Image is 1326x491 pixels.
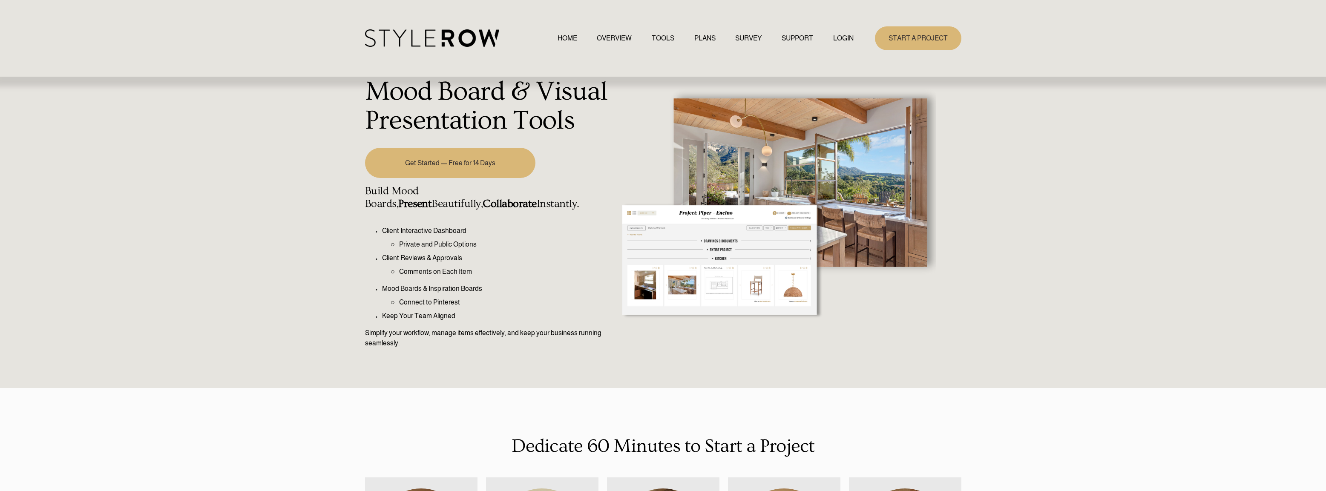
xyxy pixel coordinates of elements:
strong: Collaborate [483,198,536,210]
a: START A PROJECT [875,26,961,50]
h4: Build Mood Boards, Beautifully, Instantly. [365,185,611,210]
p: Mood Boards & Inspiration Boards [382,284,611,294]
span: SUPPORT [782,33,813,43]
a: Get Started — Free for 14 Days [365,148,535,178]
h1: Mood Board & Visual Presentation Tools [365,78,611,135]
p: Connect to Pinterest [399,297,611,307]
p: Client Interactive Dashboard [382,226,611,236]
a: folder dropdown [782,32,813,44]
p: Client Reviews & Approvals [382,253,611,263]
p: Keep Your Team Aligned [382,311,611,321]
a: PLANS [694,32,716,44]
p: Private and Public Options [399,239,611,250]
a: TOOLS [652,32,674,44]
a: LOGIN [833,32,854,44]
p: Simplify your workflow, manage items effectively, and keep your business running seamlessly. [365,328,611,348]
p: Dedicate 60 Minutes to Start a Project [365,432,961,460]
p: Comments on Each Item [399,267,611,277]
img: StyleRow [365,29,499,47]
a: OVERVIEW [597,32,632,44]
a: HOME [558,32,577,44]
a: SURVEY [735,32,762,44]
strong: Present [398,198,431,210]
